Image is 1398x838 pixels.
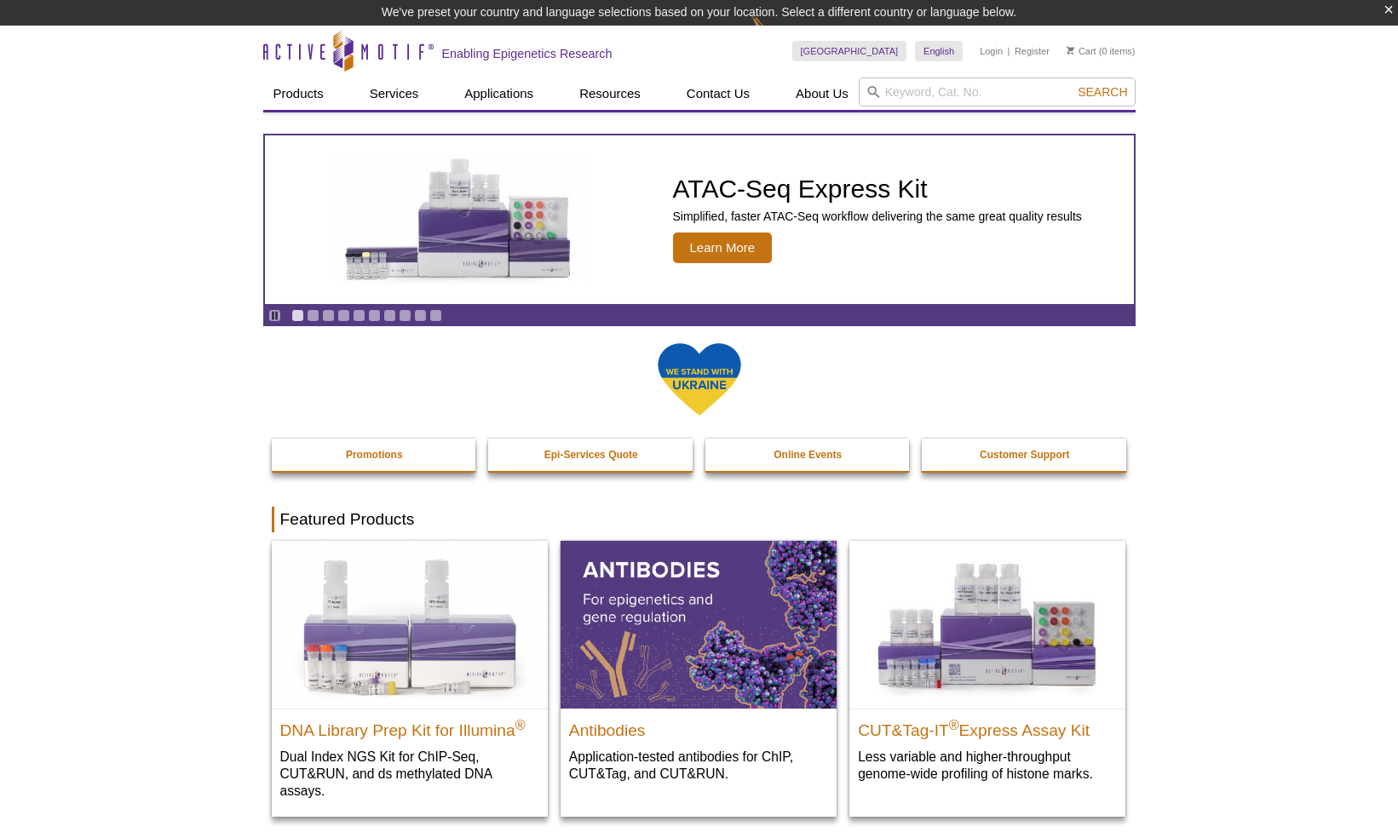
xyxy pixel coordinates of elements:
[280,748,539,800] p: Dual Index NGS Kit for ChIP-Seq, CUT&RUN, and ds methylated DNA assays.
[949,717,959,732] sup: ®
[353,309,365,322] a: Go to slide 5
[272,439,478,471] a: Promotions
[399,309,411,322] a: Go to slide 8
[676,77,760,110] a: Contact Us
[849,541,1125,799] a: CUT&Tag-IT® Express Assay Kit CUT&Tag-IT®Express Assay Kit Less variable and higher-throughput ge...
[561,541,837,708] img: All Antibodies
[792,41,907,61] a: [GEOGRAPHIC_DATA]
[268,309,281,322] a: Toggle autoplay
[858,748,1117,783] p: Less variable and higher-throughput genome-wide profiling of histone marks​.
[673,176,1082,202] h2: ATAC-Seq Express Kit
[383,309,396,322] a: Go to slide 7
[849,541,1125,708] img: CUT&Tag-IT® Express Assay Kit
[265,135,1134,304] a: ATAC-Seq Express Kit ATAC-Seq Express Kit Simplified, faster ATAC-Seq workflow delivering the sam...
[337,309,350,322] a: Go to slide 4
[859,77,1136,106] input: Keyword, Cat. No.
[673,209,1082,224] p: Simplified, faster ATAC-Seq workflow delivering the same great quality results
[1067,46,1074,55] img: Your Cart
[442,46,613,61] h2: Enabling Epigenetics Research
[1073,84,1132,100] button: Search
[922,439,1128,471] a: Customer Support
[569,77,651,110] a: Resources
[657,342,742,417] img: We Stand With Ukraine
[915,41,963,61] a: English
[1067,41,1136,61] li: (0 items)
[569,714,828,739] h2: Antibodies
[515,717,526,732] sup: ®
[307,309,319,322] a: Go to slide 2
[272,541,548,708] img: DNA Library Prep Kit for Illumina
[1008,41,1010,61] li: |
[322,309,335,322] a: Go to slide 3
[858,714,1117,739] h2: CUT&Tag-IT Express Assay Kit
[1067,45,1096,57] a: Cart
[346,449,403,461] strong: Promotions
[751,13,797,53] img: Change Here
[454,77,544,110] a: Applications
[368,309,381,322] a: Go to slide 6
[1015,45,1050,57] a: Register
[705,439,912,471] a: Online Events
[263,77,334,110] a: Products
[544,449,638,461] strong: Epi-Services Quote
[569,748,828,783] p: Application-tested antibodies for ChIP, CUT&Tag, and CUT&RUN.
[561,541,837,799] a: All Antibodies Antibodies Application-tested antibodies for ChIP, CUT&Tag, and CUT&RUN.
[272,541,548,816] a: DNA Library Prep Kit for Illumina DNA Library Prep Kit for Illumina® Dual Index NGS Kit for ChIP-...
[488,439,694,471] a: Epi-Services Quote
[774,449,842,461] strong: Online Events
[980,45,1003,57] a: Login
[291,309,304,322] a: Go to slide 1
[414,309,427,322] a: Go to slide 9
[272,507,1127,532] h2: Featured Products
[319,155,601,284] img: ATAC-Seq Express Kit
[429,309,442,322] a: Go to slide 10
[785,77,859,110] a: About Us
[280,714,539,739] h2: DNA Library Prep Kit for Illumina
[1078,85,1127,99] span: Search
[673,232,773,263] span: Learn More
[360,77,429,110] a: Services
[980,449,1069,461] strong: Customer Support
[265,135,1134,304] article: ATAC-Seq Express Kit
